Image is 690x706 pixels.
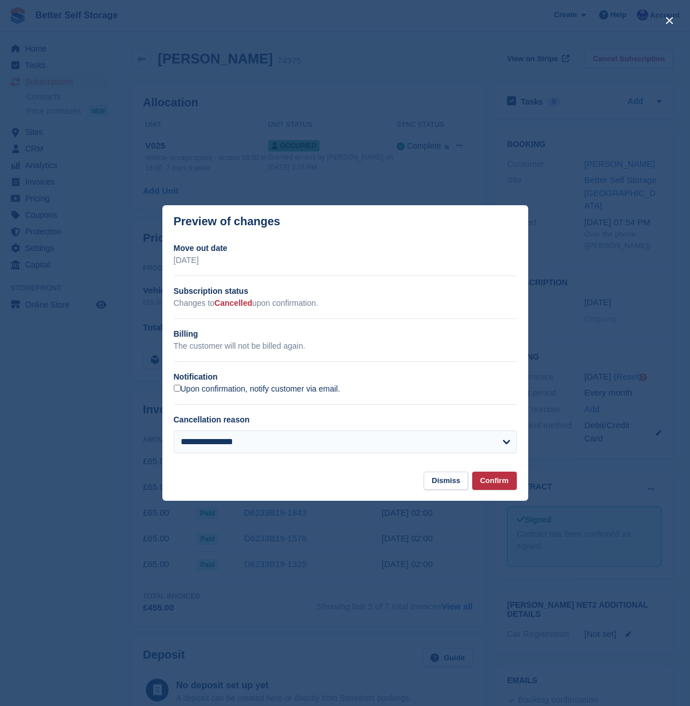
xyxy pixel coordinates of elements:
p: Changes to upon confirmation. [174,297,517,309]
input: Upon confirmation, notify customer via email. [174,385,181,392]
label: Upon confirmation, notify customer via email. [174,384,340,394]
label: Cancellation reason [174,415,250,424]
h2: Move out date [174,242,517,254]
p: [DATE] [174,254,517,266]
h2: Billing [174,328,517,340]
button: Dismiss [424,472,468,490]
p: The customer will not be billed again. [174,340,517,352]
p: Preview of changes [174,215,281,228]
h2: Notification [174,371,517,383]
span: Cancelled [214,298,252,308]
h2: Subscription status [174,285,517,297]
button: Confirm [472,472,517,490]
button: close [660,11,679,30]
